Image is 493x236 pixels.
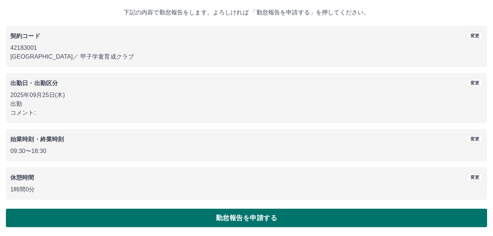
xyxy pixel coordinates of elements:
button: 変更 [467,173,483,181]
p: 09:30 〜 18:30 [10,147,483,156]
p: 出勤 [10,100,483,108]
p: 2025年09月25日(木) [10,91,483,100]
p: [GEOGRAPHIC_DATA] ／ 甲子学童育成クラブ [10,52,483,61]
b: 休憩時間 [10,174,34,181]
b: 始業時刻・終業時刻 [10,136,64,142]
p: 1時間0分 [10,185,483,194]
p: 42183001 [10,44,483,52]
p: 下記の内容で勤怠報告をします。よろしければ 「勤怠報告を申請する」を押してください。 [6,8,487,17]
button: 変更 [467,79,483,87]
button: 変更 [467,135,483,143]
button: 勤怠報告を申請する [6,209,487,227]
p: コメント: [10,108,483,117]
b: 契約コード [10,33,40,39]
button: 変更 [467,32,483,40]
b: 出勤日・出勤区分 [10,80,58,86]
